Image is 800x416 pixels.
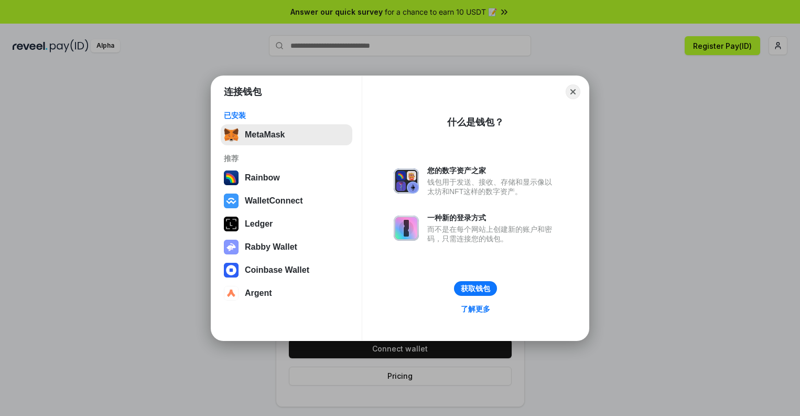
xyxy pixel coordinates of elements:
div: WalletConnect [245,196,303,206]
button: MetaMask [221,124,352,145]
div: 推荐 [224,154,349,163]
img: svg+xml,%3Csvg%20width%3D%22120%22%20height%3D%22120%22%20viewBox%3D%220%200%20120%20120%22%20fil... [224,170,239,185]
div: 什么是钱包？ [447,116,504,129]
img: svg+xml,%3Csvg%20xmlns%3D%22http%3A%2F%2Fwww.w3.org%2F2000%2Fsvg%22%20fill%3D%22none%22%20viewBox... [394,216,419,241]
h1: 连接钱包 [224,86,262,98]
a: 了解更多 [455,302,496,316]
div: 一种新的登录方式 [427,213,557,222]
button: Rabby Wallet [221,237,352,258]
div: Ledger [245,219,273,229]
div: 而不是在每个网站上创建新的账户和密码，只需连接您的钱包。 [427,225,557,243]
button: 获取钱包 [454,281,497,296]
button: Rainbow [221,167,352,188]
div: 了解更多 [461,304,490,314]
button: Argent [221,283,352,304]
div: 您的数字资产之家 [427,166,557,175]
img: svg+xml,%3Csvg%20width%3D%2228%22%20height%3D%2228%22%20viewBox%3D%220%200%2028%2028%22%20fill%3D... [224,194,239,208]
div: Rabby Wallet [245,242,297,252]
img: svg+xml,%3Csvg%20xmlns%3D%22http%3A%2F%2Fwww.w3.org%2F2000%2Fsvg%22%20fill%3D%22none%22%20viewBox... [224,240,239,254]
div: MetaMask [245,130,285,140]
img: svg+xml,%3Csvg%20xmlns%3D%22http%3A%2F%2Fwww.w3.org%2F2000%2Fsvg%22%20fill%3D%22none%22%20viewBox... [394,168,419,194]
div: Argent [245,289,272,298]
div: 已安装 [224,111,349,120]
img: svg+xml,%3Csvg%20width%3D%2228%22%20height%3D%2228%22%20viewBox%3D%220%200%2028%2028%22%20fill%3D... [224,263,239,278]
img: svg+xml,%3Csvg%20xmlns%3D%22http%3A%2F%2Fwww.w3.org%2F2000%2Fsvg%22%20width%3D%2228%22%20height%3... [224,217,239,231]
div: 钱包用于发送、接收、存储和显示像以太坊和NFT这样的数字资产。 [427,177,557,196]
button: Ledger [221,214,352,234]
button: Coinbase Wallet [221,260,352,281]
button: WalletConnect [221,190,352,211]
img: svg+xml,%3Csvg%20width%3D%2228%22%20height%3D%2228%22%20viewBox%3D%220%200%2028%2028%22%20fill%3D... [224,286,239,301]
div: 获取钱包 [461,284,490,293]
img: svg+xml,%3Csvg%20fill%3D%22none%22%20height%3D%2233%22%20viewBox%3D%220%200%2035%2033%22%20width%... [224,127,239,142]
div: Rainbow [245,173,280,183]
div: Coinbase Wallet [245,265,309,275]
button: Close [566,84,580,99]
